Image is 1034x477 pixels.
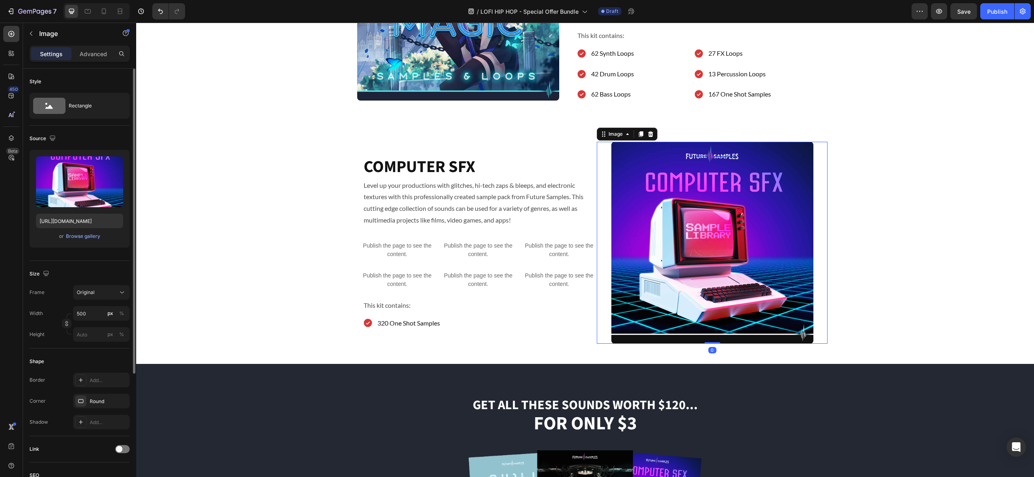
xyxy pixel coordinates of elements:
[6,148,19,154] div: Beta
[136,23,1034,477] iframe: Design area
[307,219,376,236] p: Publish the page to see the content.
[107,331,113,338] div: px
[105,309,115,318] button: %
[206,388,691,414] h2: FOR ONLY $3
[389,249,457,266] p: Publish the page to see the content.
[1007,437,1026,457] div: Open Intercom Messenger
[227,157,457,204] p: Level up your productions with glitches, hi-tech zaps & bleeps, and electronic textures with this...
[65,232,101,240] button: Browse gallery
[40,50,63,58] p: Settings
[29,289,44,296] label: Frame
[73,306,130,321] input: px%
[29,310,43,317] label: Width
[227,249,295,266] p: Publish the page to see the content.
[480,7,579,16] span: LOFI HIP HOP - Special Offer Bundle
[572,66,635,78] p: 167 One Shot Samples
[572,25,635,37] p: 27 FX Loops
[227,277,457,289] p: This kit contains:
[606,8,618,15] span: Draft
[69,97,118,115] div: Rectangle
[29,331,44,338] label: Height
[90,377,128,384] div: Add...
[987,7,1007,16] div: Publish
[29,376,45,384] div: Border
[475,119,677,321] img: gempages_525260146855641949-75c722fe-eb44-4441-a2b8-bbf59e842cca.jpg
[29,133,57,144] div: Source
[950,3,977,19] button: Save
[117,309,126,318] button: px
[206,374,691,392] h2: GET ALL THESE SOUNDS WORTH $120...
[77,289,95,296] span: Original
[119,310,124,317] div: %
[227,219,295,236] p: Publish the page to see the content.
[241,295,304,307] p: 320 One Shot Samples
[307,249,376,266] p: Publish the page to see the content.
[455,46,498,57] p: 42 Drum Loops
[227,133,457,156] h2: COMPUTER SFX
[29,445,39,453] div: Link
[36,214,123,228] input: https://example.com/image.jpg
[80,50,107,58] p: Advanced
[29,358,44,365] div: Shape
[471,108,488,115] div: Image
[53,6,57,16] p: 7
[66,233,100,240] div: Browse gallery
[29,397,46,405] div: Corner
[90,419,128,426] div: Add...
[8,86,19,92] div: 450
[73,327,130,342] input: px%
[980,3,1014,19] button: Publish
[477,7,479,16] span: /
[152,3,185,19] div: Undo/Redo
[73,285,130,300] button: Original
[29,78,41,85] div: Style
[119,331,124,338] div: %
[36,156,123,207] img: preview-image
[389,219,457,236] p: Publish the page to see the content.
[455,66,498,78] p: 62 Bass Loops
[90,398,128,405] div: Round
[39,29,108,38] p: Image
[59,231,64,241] span: or
[29,418,48,426] div: Shadow
[572,46,635,57] p: 13 Percussion Loops
[29,269,51,279] div: Size
[957,8,971,15] span: Save
[117,330,126,339] button: px
[572,324,580,331] div: 0
[3,3,60,19] button: 7
[107,310,113,317] div: px
[455,25,498,37] p: 62 Synth Loops
[105,330,115,339] button: %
